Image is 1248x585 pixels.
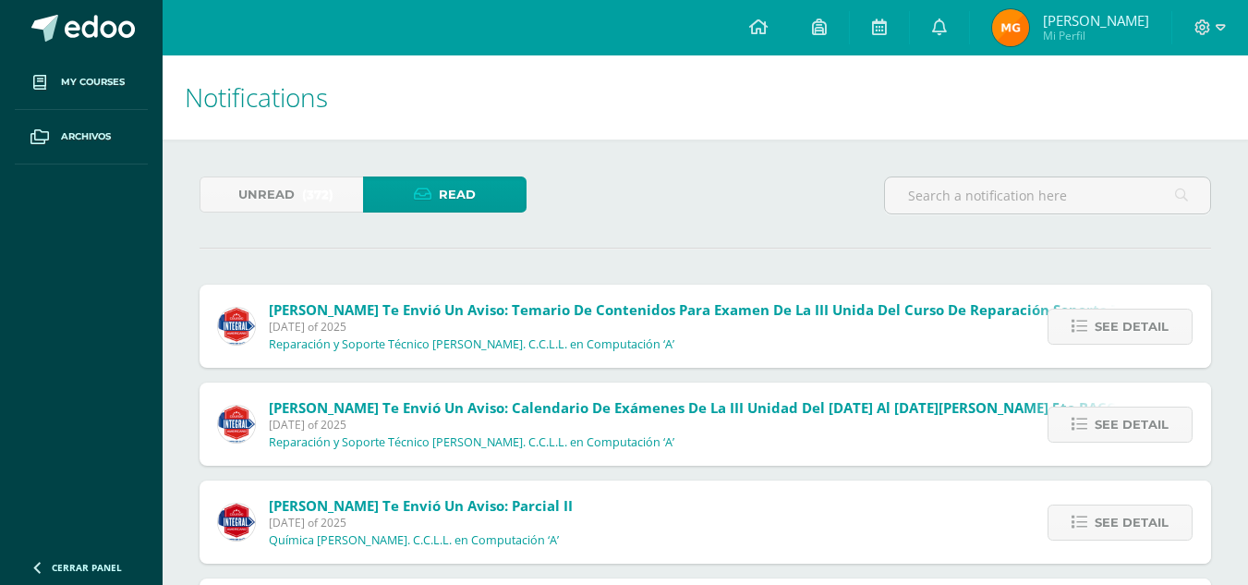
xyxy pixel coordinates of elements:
a: Unread(372) [200,177,363,213]
input: Search a notification here [885,177,1210,213]
span: My courses [61,75,125,90]
p: Reparación y Soporte Técnico [PERSON_NAME]. C.C.L.L. en Computación ‘A’ [269,435,674,450]
a: Read [363,177,527,213]
span: Unread [238,177,295,212]
span: Mi Perfil [1043,28,1149,43]
span: [PERSON_NAME] te envió un aviso: Calendario de Exámenes de la III Unidad del [DATE] al [DATE][PER... [269,398,1121,417]
span: (372) [302,177,333,212]
span: [PERSON_NAME] te envió un aviso: Temario de Contenidos para Examen de la III Unida del curso de R... [269,300,1165,319]
span: [PERSON_NAME] [1043,11,1149,30]
img: c1f8528ae09fb8474fd735b50c721e50.png [218,406,255,443]
span: See detail [1095,506,1169,540]
p: Química [PERSON_NAME]. C.C.L.L. en Computación ‘A’ [269,533,559,548]
span: [DATE] of 2025 [269,319,1165,335]
span: [PERSON_NAME] te envió un aviso: Parcial II [269,496,573,515]
span: Notifications [185,79,328,115]
span: See detail [1095,408,1169,442]
p: Reparación y Soporte Técnico [PERSON_NAME]. C.C.L.L. en Computación ‘A’ [269,337,674,352]
span: See detail [1095,310,1169,344]
img: c1f8528ae09fb8474fd735b50c721e50.png [218,308,255,345]
span: Archivos [61,129,111,144]
span: [DATE] of 2025 [269,515,573,530]
span: Read [439,177,476,212]
img: 7d8bbebab8c495879367f4d48411af39.png [992,9,1029,46]
span: Cerrar panel [52,561,122,574]
a: My courses [15,55,148,110]
span: [DATE] of 2025 [269,417,1121,433]
a: Archivos [15,110,148,165]
img: 21588b49a14a63eb6c43a3d6c8f636e1.png [218,504,255,541]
